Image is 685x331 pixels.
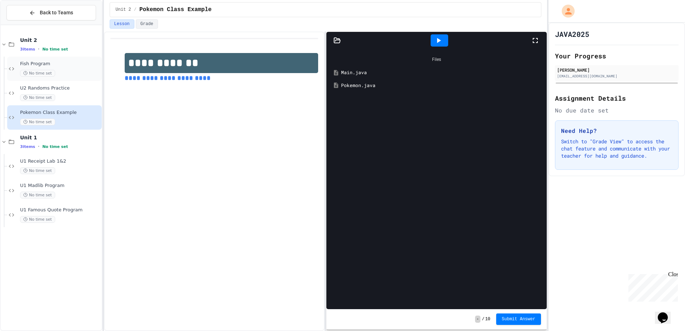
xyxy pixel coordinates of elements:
span: • [38,46,39,52]
span: Unit 2 [116,7,131,13]
span: Back to Teams [40,9,73,16]
iframe: chat widget [655,302,678,324]
div: My Account [554,3,576,19]
span: 10 [485,316,490,322]
span: U2 Randoms Practice [20,85,100,91]
div: [PERSON_NAME] [557,67,676,73]
span: No time set [20,192,55,198]
div: Main.java [341,69,542,76]
span: No time set [42,144,68,149]
span: • [38,144,39,149]
span: U1 Madlib Program [20,183,100,189]
button: Back to Teams [6,5,96,20]
div: [EMAIL_ADDRESS][DOMAIN_NAME] [557,73,676,79]
span: No time set [20,119,55,125]
button: Grade [136,19,158,29]
button: Submit Answer [496,313,541,325]
span: 3 items [20,47,35,52]
h3: Need Help? [561,126,672,135]
span: No time set [20,216,55,223]
span: No time set [20,70,55,77]
span: No time set [42,47,68,52]
button: Lesson [110,19,134,29]
span: No time set [20,94,55,101]
span: / [482,316,484,322]
h2: Your Progress [555,51,679,61]
p: Switch to "Grade View" to access the chat feature and communicate with your teacher for help and ... [561,138,672,159]
span: Unit 2 [20,37,100,43]
span: Pokemon Class Example [20,110,100,116]
span: Unit 1 [20,134,100,141]
span: Pokemon Class Example [139,5,212,14]
iframe: chat widget [626,271,678,302]
span: U1 Famous Quote Program [20,207,100,213]
h2: Assignment Details [555,93,679,103]
div: No due date set [555,106,679,115]
div: Pokemon.java [341,82,542,89]
span: 3 items [20,144,35,149]
span: Submit Answer [502,316,536,322]
h1: JAVA2025 [555,29,589,39]
span: No time set [20,167,55,174]
div: Chat with us now!Close [3,3,49,45]
span: / [134,7,136,13]
span: - [475,316,480,323]
span: Fish Program [20,61,100,67]
span: U1 Receipt Lab 1&2 [20,158,100,164]
div: Files [330,53,543,66]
